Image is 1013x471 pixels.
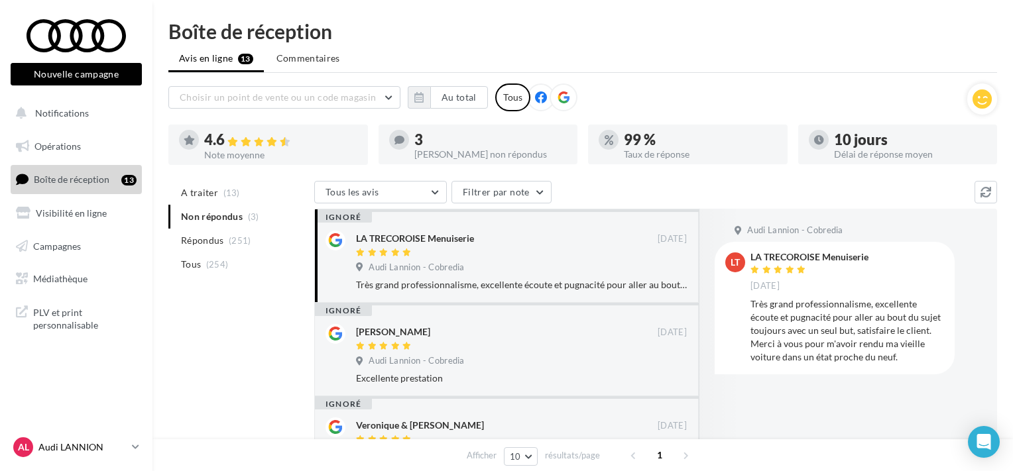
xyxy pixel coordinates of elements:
[356,419,484,432] div: Veronique & [PERSON_NAME]
[34,140,81,152] span: Opérations
[229,235,251,246] span: (251)
[35,107,89,119] span: Notifications
[968,426,1000,458] div: Open Intercom Messenger
[168,86,400,109] button: Choisir un point de vente ou un code magasin
[276,52,340,65] span: Commentaires
[414,132,567,147] div: 3
[8,165,145,193] a: Boîte de réception13
[314,181,447,203] button: Tous les avis
[451,181,552,203] button: Filtrer par note
[747,225,843,236] span: Audi Lannion - Cobredia
[649,445,670,466] span: 1
[658,233,687,245] span: [DATE]
[38,441,127,454] p: Audi LANNION
[315,212,372,223] div: ignoré
[181,186,218,199] span: A traiter
[430,86,488,109] button: Au total
[11,435,142,460] a: AL Audi LANNION
[34,174,109,185] span: Boîte de réception
[369,262,464,274] span: Audi Lannion - Cobredia
[504,447,538,466] button: 10
[408,86,488,109] button: Au total
[206,259,229,270] span: (254)
[356,278,687,291] div: Très grand professionnalisme, excellente écoute et pugnacité pour aller au bout du sujet toujours...
[204,132,357,148] div: 4.6
[315,305,372,316] div: ignoré
[750,280,780,292] span: [DATE]
[33,240,81,251] span: Campagnes
[121,175,137,185] div: 13
[510,451,521,462] span: 10
[180,91,376,103] span: Choisir un point de vente ou un code magasin
[750,252,868,262] div: LA TRECOROISE Menuiserie
[750,297,944,364] div: Très grand professionnalisme, excellente écoute et pugnacité pour aller au bout du sujet toujours...
[204,150,357,160] div: Note moyenne
[33,273,88,284] span: Médiathèque
[181,258,201,271] span: Tous
[168,21,997,41] div: Boîte de réception
[315,399,372,409] div: ignoré
[36,207,107,219] span: Visibilité en ligne
[545,449,600,462] span: résultats/page
[8,99,139,127] button: Notifications
[731,256,740,269] span: LT
[33,303,137,332] span: PLV et print personnalisable
[18,441,29,454] span: AL
[223,187,240,198] span: (13)
[369,355,464,367] span: Audi Lannion - Cobredia
[834,132,987,147] div: 10 jours
[356,232,474,245] div: LA TRECOROISE Menuiserie
[181,234,224,247] span: Répondus
[624,132,777,147] div: 99 %
[8,298,145,337] a: PLV et print personnalisable
[834,150,987,159] div: Délai de réponse moyen
[414,150,567,159] div: [PERSON_NAME] non répondus
[326,186,379,197] span: Tous les avis
[8,265,145,293] a: Médiathèque
[495,83,530,111] div: Tous
[356,372,687,385] div: Excellente prestation
[658,327,687,339] span: [DATE]
[8,199,145,227] a: Visibilité en ligne
[356,325,430,339] div: [PERSON_NAME]
[11,63,142,85] button: Nouvelle campagne
[467,449,497,462] span: Afficher
[8,233,145,260] a: Campagnes
[658,420,687,432] span: [DATE]
[8,132,145,160] a: Opérations
[624,150,777,159] div: Taux de réponse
